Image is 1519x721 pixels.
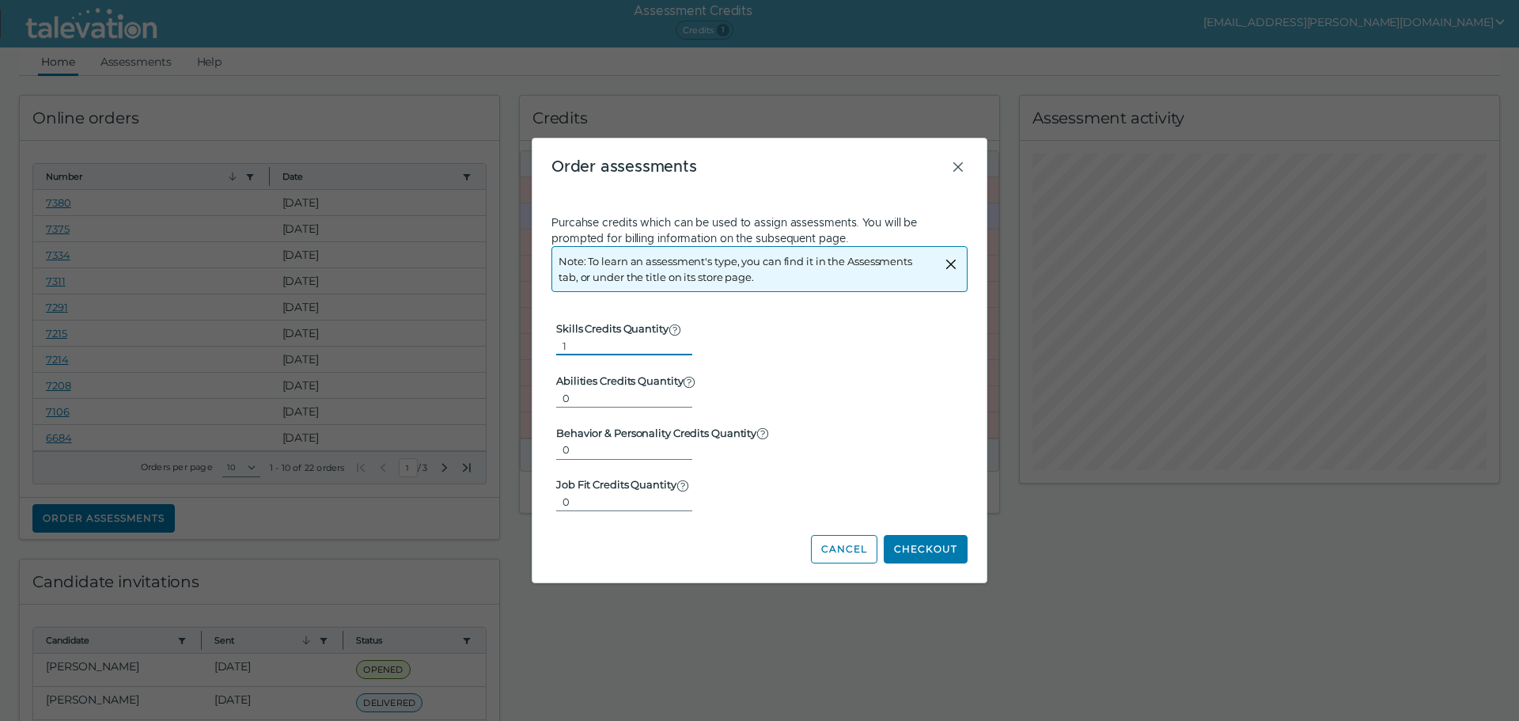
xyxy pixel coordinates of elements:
h3: Order assessments [551,157,949,176]
button: Checkout [884,535,968,564]
label: Job Fit Credits Quantity [556,478,689,492]
label: Abilities Credits Quantity [556,374,695,389]
button: Close alert [941,253,960,272]
button: Cancel [811,535,877,564]
button: Close [949,157,968,176]
p: Purcahse credits which can be used to assign assessments. You will be prompted for billing inform... [551,214,968,246]
label: Behavior & Personality Credits Quantity [556,427,769,441]
label: Skills Credits Quantity [556,322,681,336]
div: Note: To learn an assessment's type, you can find it in the Assessments tab, or under the title o... [559,247,932,291]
